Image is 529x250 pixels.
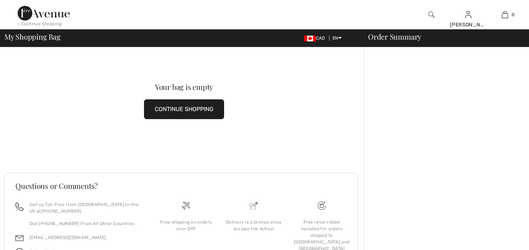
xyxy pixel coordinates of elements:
p: Dial [PHONE_NUMBER] From All Other Countries [29,220,143,227]
span: My Shopping Bag [4,33,61,40]
img: 1ère Avenue [18,6,70,21]
a: [EMAIL_ADDRESS][DOMAIN_NAME] [29,235,106,240]
p: Call us Toll-Free from [GEOGRAPHIC_DATA] or the US at [29,201,143,214]
button: CONTINUE SHOPPING [144,99,224,119]
div: Order Summary [359,33,525,40]
img: Free shipping on orders over $99 [318,202,326,210]
div: Delivery is a breeze since we pay the duties! [226,219,282,232]
span: 0 [512,11,515,18]
img: search the website [428,10,435,19]
img: My Info [465,10,471,19]
div: Free shipping on orders over $99 [158,219,214,232]
img: Delivery is a breeze since we pay the duties! [250,202,258,210]
a: 0 [487,10,523,19]
img: Canadian Dollar [304,36,316,41]
img: Free shipping on orders over $99 [182,202,190,210]
img: My Bag [502,10,508,19]
h3: Questions or Comments? [15,182,347,190]
div: < Continue Shopping [18,21,62,27]
div: Your bag is empty [22,83,346,91]
span: CAD [304,36,328,41]
img: call [15,203,24,211]
a: [PHONE_NUMBER] [41,209,82,214]
div: [PERSON_NAME] [450,21,486,29]
a: Sign In [465,11,471,18]
img: email [15,234,24,242]
span: EN [332,36,342,41]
